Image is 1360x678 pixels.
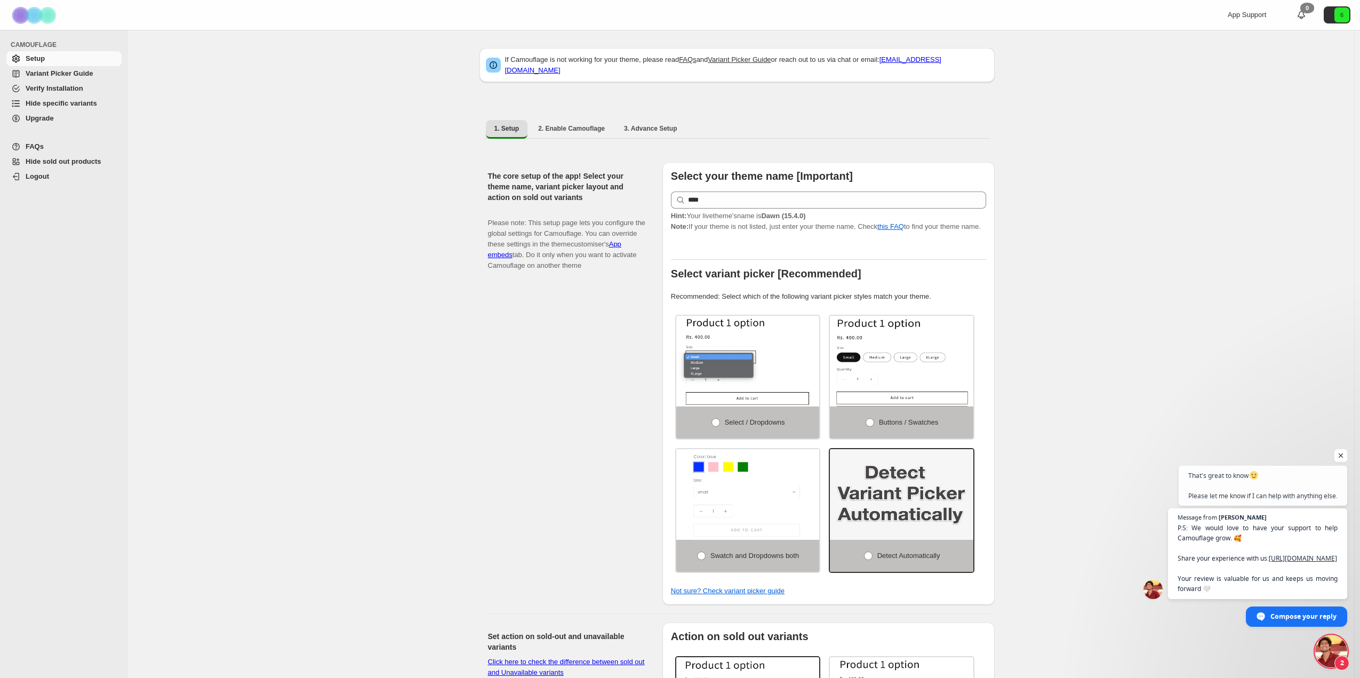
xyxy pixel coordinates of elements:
[671,587,785,595] a: Not sure? Check variant picker guide
[1340,12,1343,18] text: 6
[830,316,973,406] img: Buttons / Swatches
[1219,514,1267,520] span: [PERSON_NAME]
[26,69,93,77] span: Variant Picker Guide
[6,66,122,81] a: Variant Picker Guide
[761,212,805,220] strong: Dawn (15.4.0)
[624,124,677,133] span: 3. Advance Setup
[488,658,645,676] a: Click here to check the difference between sold out and Unavailable variants
[676,316,820,406] img: Select / Dropdowns
[26,54,45,62] span: Setup
[494,124,519,133] span: 1. Setup
[9,1,62,30] img: Camouflage
[6,81,122,96] a: Verify Installation
[1324,6,1350,23] button: Avatar with initials 6
[1270,607,1337,626] span: Compose your reply
[11,41,123,49] span: CAMOUFLAGE
[1334,656,1349,671] span: 2
[26,142,44,150] span: FAQs
[1178,523,1338,594] span: P.S: We would love to have your support to help Camouflage grow. 🥰 Share your experience with us:...
[679,55,697,63] a: FAQs
[830,449,973,540] img: Detect Automatically
[26,172,49,180] span: Logout
[488,207,645,271] p: Please note: This setup page lets you configure the global settings for Camouflage. You can overr...
[26,99,97,107] span: Hide specific variants
[671,291,986,302] p: Recommended: Select which of the following variant picker styles match your theme.
[26,157,101,165] span: Hide sold out products
[1334,7,1349,22] span: Avatar with initials 6
[1188,470,1338,501] span: That's great to know Please let me know if I can help with anything else.
[1315,635,1347,667] div: Open chat
[671,212,687,220] strong: Hint:
[1300,3,1314,13] div: 0
[6,51,122,66] a: Setup
[6,96,122,111] a: Hide specific variants
[676,449,820,540] img: Swatch and Dropdowns both
[725,418,785,426] span: Select / Dropdowns
[671,222,689,230] strong: Note:
[505,54,988,76] p: If Camouflage is not working for your theme, please read and or reach out to us via chat or email:
[671,212,806,220] span: Your live theme's name is
[1178,514,1217,520] span: Message from
[671,170,853,182] b: Select your theme name [Important]
[1228,11,1266,19] span: App Support
[26,114,54,122] span: Upgrade
[1296,10,1307,20] a: 0
[488,631,645,652] h2: Set action on sold-out and unavailable variants
[6,139,122,154] a: FAQs
[671,268,861,280] b: Select variant picker [Recommended]
[710,552,799,560] span: Swatch and Dropdowns both
[26,84,83,92] span: Verify Installation
[6,169,122,184] a: Logout
[671,211,986,232] p: If your theme is not listed, just enter your theme name. Check to find your theme name.
[879,418,938,426] span: Buttons / Swatches
[877,552,940,560] span: Detect Automatically
[6,111,122,126] a: Upgrade
[538,124,605,133] span: 2. Enable Camouflage
[877,222,904,230] a: this FAQ
[6,154,122,169] a: Hide sold out products
[488,171,645,203] h2: The core setup of the app! Select your theme name, variant picker layout and action on sold out v...
[708,55,771,63] a: Variant Picker Guide
[671,631,809,642] b: Action on sold out variants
